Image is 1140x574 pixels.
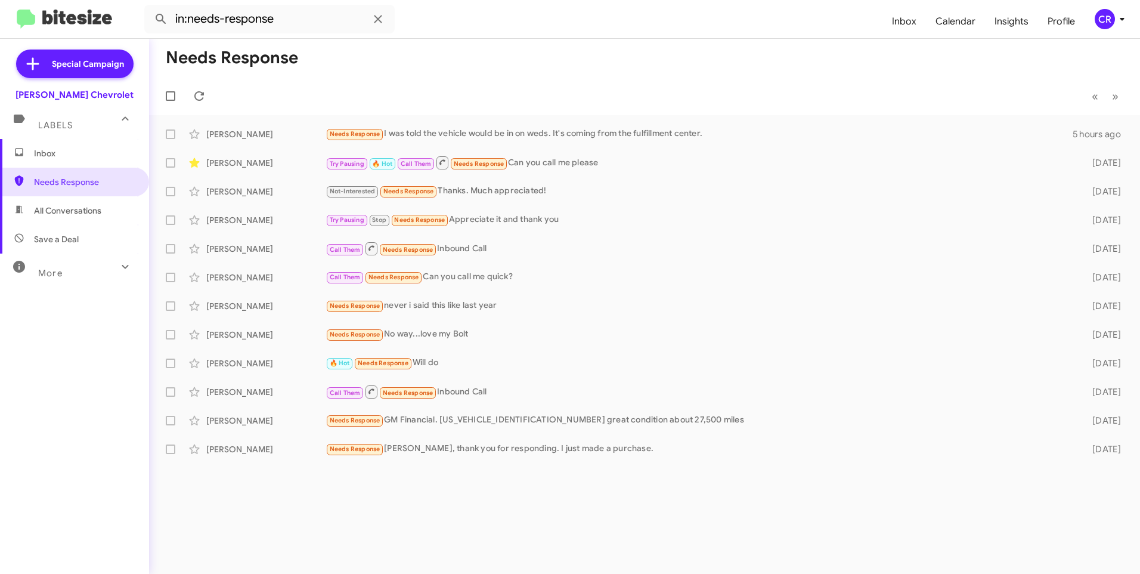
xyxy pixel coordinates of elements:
div: never i said this like last year [326,299,1073,313]
div: [PERSON_NAME] [206,214,326,226]
div: [DATE] [1073,357,1130,369]
div: 5 hours ago [1073,128,1130,140]
span: Not-Interested [330,187,376,195]
span: 🔥 Hot [372,160,392,168]
a: Insights [985,4,1038,39]
div: [PERSON_NAME] [206,186,326,197]
div: [PERSON_NAME] [206,157,326,169]
span: Inbox [34,147,135,159]
div: Will do [326,356,1073,370]
a: Inbox [882,4,926,39]
div: [DATE] [1073,300,1130,312]
span: Try Pausing [330,160,364,168]
div: Appreciate it and thank you [326,213,1073,227]
div: [PERSON_NAME] [206,386,326,398]
div: [PERSON_NAME], thank you for responding. I just made a purchase. [326,442,1073,456]
button: Previous [1085,84,1105,109]
span: Needs Response [34,176,135,188]
span: Needs Response [330,416,380,424]
div: Inbound Call [326,384,1073,399]
span: 🔥 Hot [330,359,350,367]
div: [PERSON_NAME] [206,128,326,140]
div: [PERSON_NAME] [206,415,326,427]
a: Calendar [926,4,985,39]
span: Special Campaign [52,58,124,70]
span: Call Them [330,273,361,281]
div: [DATE] [1073,443,1130,455]
div: [DATE] [1073,386,1130,398]
div: Inbound Call [326,241,1073,256]
span: Needs Response [330,302,380,310]
span: Stop [372,216,386,224]
div: [PERSON_NAME] [206,357,326,369]
a: Profile [1038,4,1085,39]
div: GM Financial. [US_VEHICLE_IDENTIFICATION_NUMBER] great condition about 27,500 miles [326,413,1073,427]
span: Save a Deal [34,233,79,245]
span: Needs Response [368,273,419,281]
span: Needs Response [330,445,380,453]
div: [DATE] [1073,214,1130,226]
span: « [1092,89,1098,104]
div: [DATE] [1073,243,1130,255]
button: CR [1085,9,1127,29]
div: I was told the vehicle would be in on weds. It's coming from the fulfillment center. [326,127,1073,141]
div: [PERSON_NAME] [206,443,326,455]
span: Needs Response [394,216,445,224]
div: No way...love my Bolt [326,328,1073,341]
div: [PERSON_NAME] [206,271,326,283]
div: [PERSON_NAME] [206,300,326,312]
div: [PERSON_NAME] [206,329,326,341]
span: Call Them [330,246,361,254]
div: CR [1095,9,1115,29]
h1: Needs Response [166,48,298,67]
div: [DATE] [1073,271,1130,283]
span: » [1112,89,1119,104]
div: [DATE] [1073,186,1130,197]
button: Next [1105,84,1126,109]
div: Can you call me please [326,155,1073,170]
a: Special Campaign [16,50,134,78]
div: Can you call me quick? [326,270,1073,284]
span: Needs Response [454,160,504,168]
div: [PERSON_NAME] [206,243,326,255]
span: Needs Response [383,389,433,397]
nav: Page navigation example [1085,84,1126,109]
span: Labels [38,120,73,131]
div: [DATE] [1073,329,1130,341]
span: Call Them [330,389,361,397]
input: Search [144,5,395,33]
div: Thanks. Much appreciated! [326,184,1073,198]
span: More [38,268,63,279]
span: Needs Response [330,331,380,338]
span: Needs Response [358,359,408,367]
span: Try Pausing [330,216,364,224]
span: Needs Response [330,130,380,138]
span: Call Them [401,160,432,168]
div: [PERSON_NAME] Chevrolet [16,89,134,101]
div: [DATE] [1073,415,1130,427]
span: Needs Response [383,187,434,195]
span: All Conversations [34,205,101,217]
div: [DATE] [1073,157,1130,169]
span: Needs Response [383,246,433,254]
